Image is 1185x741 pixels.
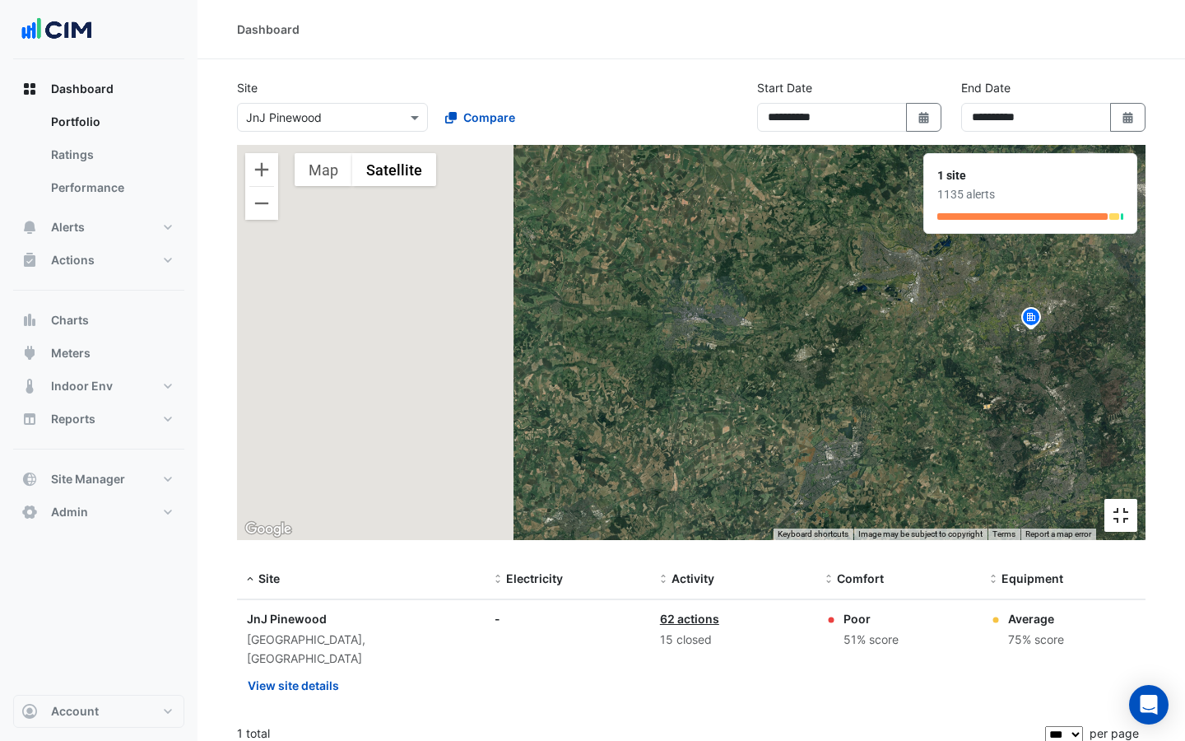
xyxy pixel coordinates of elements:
div: 15 closed [660,631,806,650]
span: Dashboard [51,81,114,97]
button: Meters [13,337,184,370]
label: End Date [961,79,1011,96]
button: Reports [13,403,184,436]
app-icon: Dashboard [21,81,38,97]
div: Open Intercom Messenger [1129,685,1169,725]
label: Site [237,79,258,96]
button: Site Manager [13,463,184,496]
button: Compare [434,103,526,132]
span: Reports [51,411,95,427]
app-icon: Actions [21,252,38,268]
button: Show satellite imagery [352,153,436,186]
span: Account [51,703,99,720]
div: [GEOGRAPHIC_DATA], [GEOGRAPHIC_DATA] [247,631,475,669]
button: Dashboard [13,72,184,105]
img: Google [241,519,295,540]
app-icon: Site Manager [21,471,38,487]
button: Actions [13,244,184,277]
button: Zoom in [245,153,278,186]
fa-icon: Select Date [917,110,932,124]
button: Account [13,695,184,728]
a: 62 actions [660,612,719,626]
button: Toggle fullscreen view [1104,499,1137,532]
a: Terms (opens in new tab) [992,529,1015,538]
span: Alerts [51,219,85,235]
div: 1135 alerts [937,186,1123,203]
div: Average [1008,610,1064,627]
app-icon: Charts [21,312,38,329]
button: Admin [13,496,184,529]
a: Open this area in Google Maps (opens a new window) [241,519,295,540]
app-icon: Indoor Env [21,378,38,394]
div: 1 site [937,167,1123,184]
button: Indoor Env [13,370,184,403]
span: Indoor Env [51,378,113,394]
div: Poor [843,610,899,627]
img: site-pin.svg [1018,305,1044,334]
span: Image may be subject to copyright [858,529,983,538]
span: Site Manager [51,471,125,487]
div: JnJ Pinewood [247,610,475,627]
span: Site [258,571,280,585]
div: 51% score [843,631,899,650]
app-icon: Alerts [21,219,38,235]
button: Zoom out [245,187,278,220]
span: Activity [671,571,714,585]
span: Charts [51,312,89,329]
span: Electricity [506,571,563,585]
span: Equipment [1001,571,1063,585]
a: Ratings [38,138,184,171]
button: View site details [247,671,340,700]
div: 75% score [1008,631,1064,650]
div: Dashboard [13,105,184,211]
span: Actions [51,252,95,268]
app-icon: Meters [21,345,38,361]
a: Portfolio [38,105,184,138]
div: - [495,610,640,627]
span: Meters [51,345,91,361]
a: Report a map error [1025,529,1091,538]
button: Show street map [295,153,352,186]
label: Start Date [757,79,812,96]
span: Admin [51,504,88,520]
fa-icon: Select Date [1121,110,1136,124]
div: Dashboard [237,21,300,38]
app-icon: Admin [21,504,38,520]
button: Charts [13,304,184,337]
span: Comfort [837,571,884,585]
button: Keyboard shortcuts [778,529,848,540]
a: Performance [38,171,184,204]
app-icon: Reports [21,411,38,427]
span: Compare [463,109,515,126]
span: per page [1090,726,1139,740]
button: Alerts [13,211,184,244]
img: Company Logo [20,13,94,46]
